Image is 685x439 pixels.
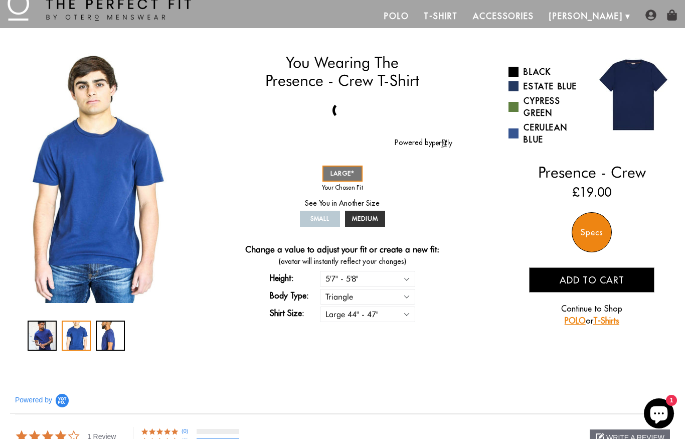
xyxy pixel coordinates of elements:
[508,80,584,92] a: Estate Blue
[508,95,584,119] a: Cypress Green
[592,53,675,136] img: 013.jpg
[572,183,611,201] ins: £19.00
[508,121,584,145] a: Cerulean Blue
[322,166,363,182] a: LARGE
[572,212,612,252] div: Specs
[270,272,320,284] label: Height:
[182,427,194,435] span: (0)
[416,4,465,28] a: T-Shirt
[508,66,584,78] a: Black
[28,321,57,351] div: 1 / 3
[10,53,177,303] div: 2 / 3
[529,267,654,292] button: Add to cart
[465,4,542,28] a: Accessories
[270,289,320,302] label: Body Type:
[300,211,340,227] a: SMALL
[15,396,52,404] span: Powered by
[96,321,125,351] div: 3 / 3
[352,215,378,222] span: MEDIUM
[508,163,675,181] h2: Presence - Crew
[395,138,452,147] a: Powered by
[641,398,677,431] inbox-online-store-chat: Shopify online store chat
[593,316,619,326] a: T-Shirts
[310,215,330,222] span: SMALL
[529,303,654,327] p: Continue to Shop or
[666,10,677,21] img: shopping-bag-icon.png
[245,244,439,256] h4: Change a value to adjust your fit or create a new fit:
[270,307,320,319] label: Shirt Size:
[330,170,355,177] span: LARGE
[377,4,417,28] a: Polo
[565,316,586,326] a: POLO
[233,256,452,267] span: (avatar will instantly reflect your changes)
[560,274,624,286] span: Add to cart
[233,53,452,90] h1: You Wearing The Presence - Crew T-Shirt
[542,4,630,28] a: [PERSON_NAME]
[432,139,452,148] img: perfitly-logo_73ae6c82-e2e3-4a36-81b1-9e913f6ac5a1.png
[645,10,656,21] img: user-account-icon.png
[10,53,177,303] img: 20002-11_preview_1024x1024_2x_53f01448-7d60-4116-961d-3c57a7ff2e32_340x.jpg
[345,211,385,227] a: MEDIUM
[62,321,91,351] div: 2 / 3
